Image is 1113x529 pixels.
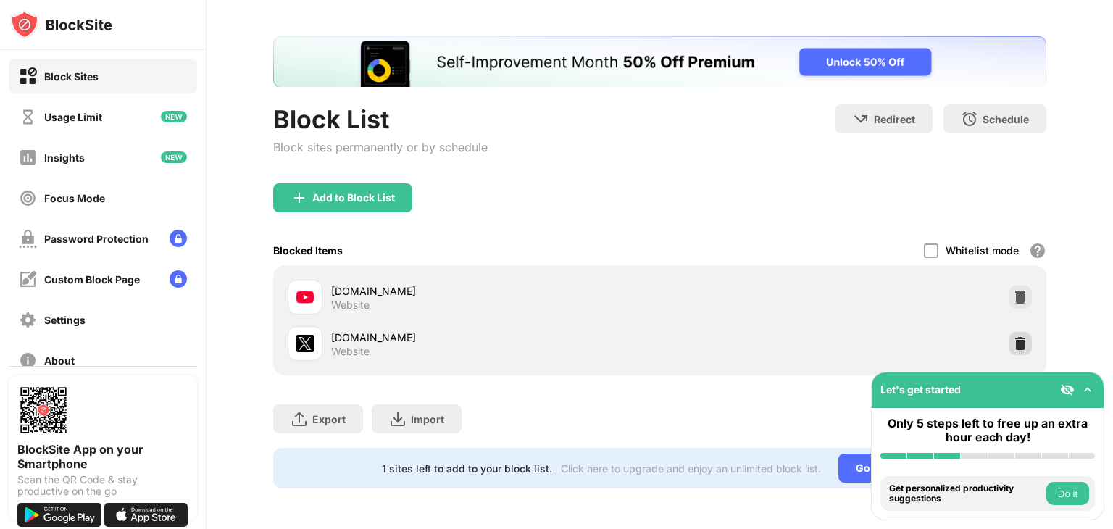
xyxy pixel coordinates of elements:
[10,10,112,39] img: logo-blocksite.svg
[44,151,85,164] div: Insights
[411,413,444,425] div: Import
[1080,383,1095,397] img: omni-setup-toggle.svg
[161,151,187,163] img: new-icon.svg
[170,270,187,288] img: lock-menu.svg
[312,192,395,204] div: Add to Block List
[273,104,488,134] div: Block List
[44,354,75,367] div: About
[296,335,314,352] img: favicons
[19,270,37,288] img: customize-block-page-off.svg
[946,244,1019,257] div: Whitelist mode
[44,233,149,245] div: Password Protection
[19,311,37,329] img: settings-off.svg
[838,454,938,483] div: Go Unlimited
[273,244,343,257] div: Blocked Items
[880,383,961,396] div: Let's get started
[19,351,37,370] img: about-off.svg
[19,230,37,248] img: password-protection-off.svg
[874,113,915,125] div: Redirect
[331,345,370,358] div: Website
[44,111,102,123] div: Usage Limit
[44,273,140,286] div: Custom Block Page
[331,283,659,299] div: [DOMAIN_NAME]
[880,417,1095,444] div: Only 5 steps left to free up an extra hour each day!
[296,288,314,306] img: favicons
[273,36,1046,87] iframe: Banner
[331,299,370,312] div: Website
[983,113,1029,125] div: Schedule
[331,330,659,345] div: [DOMAIN_NAME]
[19,189,37,207] img: focus-off.svg
[19,108,37,126] img: time-usage-off.svg
[273,140,488,154] div: Block sites permanently or by schedule
[1046,482,1089,505] button: Do it
[19,67,37,86] img: block-on.svg
[19,149,37,167] img: insights-off.svg
[1060,383,1075,397] img: eye-not-visible.svg
[17,384,70,436] img: options-page-qr-code.png
[44,70,99,83] div: Block Sites
[382,462,552,475] div: 1 sites left to add to your block list.
[17,442,188,471] div: BlockSite App on your Smartphone
[161,111,187,122] img: new-icon.svg
[44,192,105,204] div: Focus Mode
[889,483,1043,504] div: Get personalized productivity suggestions
[44,314,86,326] div: Settings
[104,503,188,527] img: download-on-the-app-store.svg
[561,462,821,475] div: Click here to upgrade and enjoy an unlimited block list.
[17,503,101,527] img: get-it-on-google-play.svg
[170,230,187,247] img: lock-menu.svg
[312,413,346,425] div: Export
[17,474,188,497] div: Scan the QR Code & stay productive on the go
